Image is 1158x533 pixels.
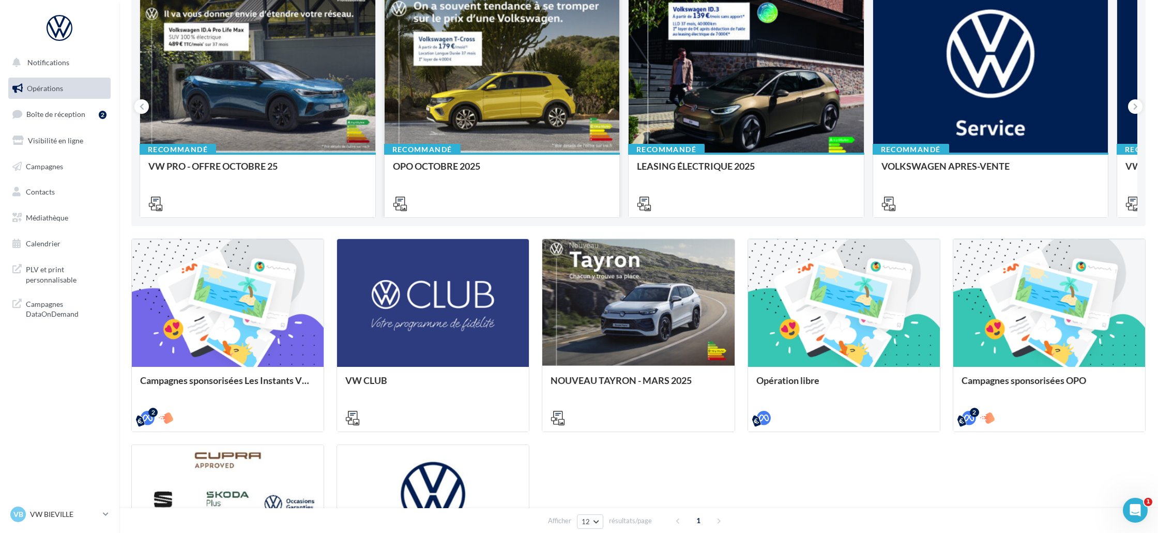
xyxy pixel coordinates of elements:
div: Campagnes sponsorisées Les Instants VW Octobre [140,375,315,396]
div: 2 [970,408,979,417]
span: Boîte de réception [26,110,85,119]
span: Notifications [27,58,69,67]
span: PLV et print personnalisable [26,262,106,285]
div: NOUVEAU TAYRON - MARS 2025 [551,375,726,396]
a: VB VW BIEVILLE [8,505,111,524]
div: VOLKSWAGEN APRES-VENTE [881,161,1100,182]
a: Campagnes [6,156,113,177]
span: VB [13,509,23,520]
div: Recommandé [384,144,461,155]
div: Opération libre [756,375,932,396]
div: OPO OCTOBRE 2025 [393,161,612,182]
span: Médiathèque [26,213,68,222]
div: 2 [148,408,158,417]
div: VW CLUB [345,375,521,396]
span: 1 [690,512,707,529]
button: Notifications [6,52,109,73]
span: Afficher [548,516,571,526]
a: Visibilité en ligne [6,130,113,152]
div: LEASING ÉLECTRIQUE 2025 [637,161,856,182]
a: Boîte de réception2 [6,103,113,125]
span: 1 [1144,498,1152,506]
span: Campagnes DataOnDemand [26,297,106,319]
span: Contacts [26,187,55,196]
div: Recommandé [140,144,216,155]
a: Médiathèque [6,207,113,229]
span: Campagnes [26,161,63,170]
span: Calendrier [26,239,60,248]
div: 2 [99,111,106,119]
button: 12 [577,514,603,529]
span: résultats/page [609,516,652,526]
a: Calendrier [6,233,113,255]
div: Campagnes sponsorisées OPO [962,375,1137,396]
span: Visibilité en ligne [28,136,83,145]
div: Recommandé [628,144,705,155]
a: Opérations [6,78,113,99]
iframe: Intercom live chat [1123,498,1148,523]
a: PLV et print personnalisable [6,258,113,289]
div: Recommandé [873,144,949,155]
span: Opérations [27,84,63,93]
a: Campagnes DataOnDemand [6,293,113,323]
div: VW PRO - OFFRE OCTOBRE 25 [148,161,367,182]
a: Contacts [6,181,113,203]
p: VW BIEVILLE [30,509,99,520]
span: 12 [582,517,590,526]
